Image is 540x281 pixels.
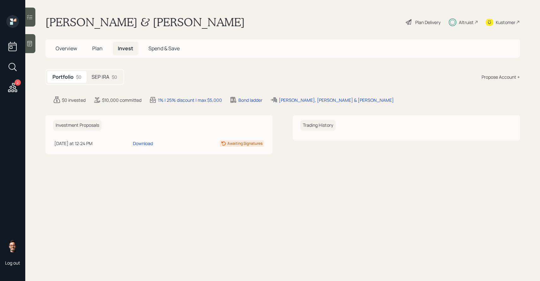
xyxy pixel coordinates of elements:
[92,45,103,52] span: Plan
[56,45,77,52] span: Overview
[102,97,141,103] div: $10,000 committed
[459,19,474,26] div: Altruist
[482,74,520,80] div: Propose Account +
[52,74,74,80] h5: Portfolio
[133,140,153,147] div: Download
[62,97,86,103] div: $0 invested
[148,45,180,52] span: Spend & Save
[15,79,21,86] div: 2
[227,141,262,146] div: Awaiting Signatures
[496,19,515,26] div: Kustomer
[45,15,245,29] h1: [PERSON_NAME] & [PERSON_NAME]
[118,45,133,52] span: Invest
[158,97,222,103] div: 1% | 25% discount | max $5,000
[6,240,19,252] img: sami-boghos-headshot.png
[54,140,130,147] div: [DATE] at 12:24 PM
[279,97,394,103] div: [PERSON_NAME], [PERSON_NAME] & [PERSON_NAME]
[112,74,117,80] div: $0
[92,74,109,80] h5: SEP IRA
[53,120,102,131] h6: Investment Proposals
[76,74,81,80] div: $0
[238,97,262,103] div: Bond ladder
[300,120,336,131] h6: Trading History
[415,19,441,26] div: Plan Delivery
[5,260,20,266] div: Log out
